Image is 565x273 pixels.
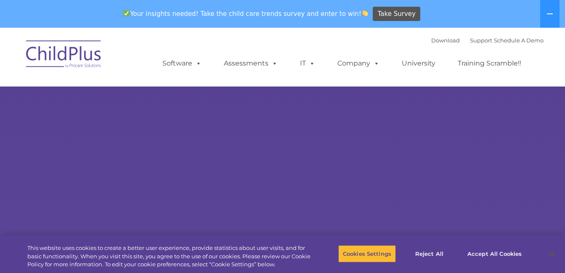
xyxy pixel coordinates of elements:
div: This website uses cookies to create a better user experience, provide statistics about user visit... [27,244,311,269]
a: Take Survey [373,7,420,21]
button: Reject All [403,245,456,262]
button: Cookies Settings [338,245,396,262]
span: Your insights needed! Take the child care trends survey and enter to win! [120,5,372,22]
span: Last name [117,55,143,62]
a: Company [329,55,388,72]
img: 👏 [362,10,368,16]
a: University [393,55,444,72]
a: Training Scramble!! [449,55,530,72]
span: Take Survey [378,7,416,21]
a: Schedule A Demo [494,37,544,44]
button: Accept All Cookies [463,245,526,262]
span: Phone number [117,90,153,96]
a: Support [470,37,492,44]
a: IT [292,55,324,72]
img: ✅ [123,10,130,16]
font: | [431,37,544,44]
img: ChildPlus by Procare Solutions [22,34,106,76]
a: Download [431,37,460,44]
a: Assessments [215,55,286,72]
button: Close [542,244,561,263]
a: Software [154,55,210,72]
